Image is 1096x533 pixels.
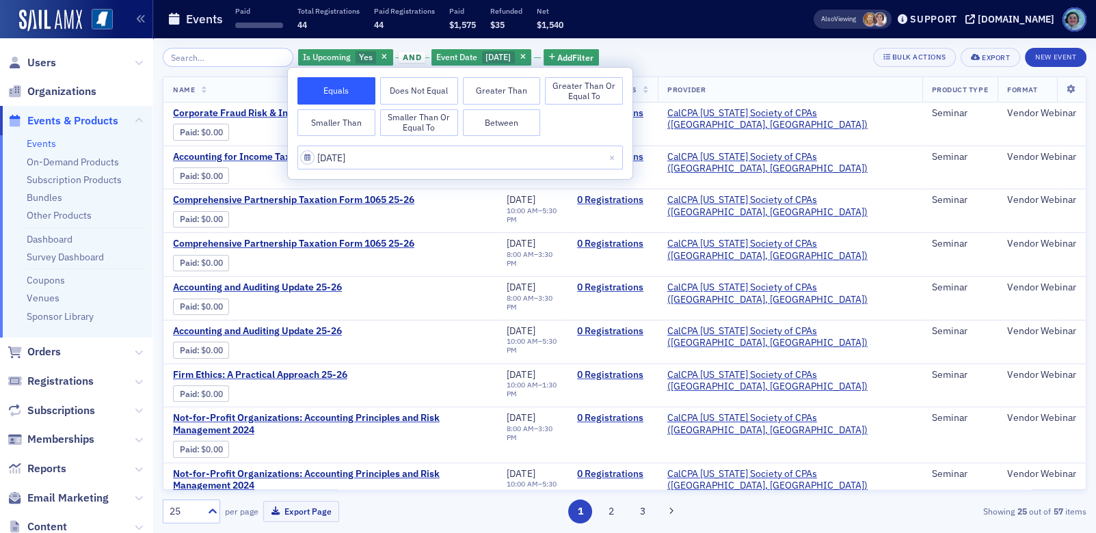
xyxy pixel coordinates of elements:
span: CalCPA California Society of CPAs (San Mateo, CA) [667,194,913,218]
input: Search… [163,48,293,67]
p: Net [537,6,563,16]
a: Comprehensive Partnership Taxation Form 1065 25-26 [173,194,414,206]
span: Events & Products [27,113,118,128]
span: : [180,444,201,454]
span: [DATE] [485,51,511,62]
button: 2 [600,500,624,523]
div: – [507,480,558,497]
strong: 25 [1015,505,1029,517]
a: Accounting and Auditing Update 25-26 [173,325,403,338]
div: Paid: 0 - $0 [173,342,229,358]
img: SailAMX [92,9,113,30]
button: Equals [297,77,375,105]
a: Subscriptions [8,403,95,418]
span: $0.00 [201,127,223,137]
div: Seminar [932,468,988,480]
span: Organizations [27,84,96,99]
a: Firm Ethics: A Practical Approach 25-26 [173,369,403,381]
a: Paid [180,444,197,454]
a: 0 Registrations [577,325,648,338]
div: Vendor Webinar [1007,325,1076,338]
div: – [507,206,558,224]
span: Provider [667,85,706,94]
button: Greater Than or Equal To [545,77,623,105]
span: : [180,171,201,181]
a: Events & Products [8,113,118,128]
span: CalCPA California Society of CPAs (San Mateo, CA) [667,151,913,175]
a: Not-for-Profit Organizations: Accounting Principles and Risk Management 2024 [173,468,487,492]
span: Product Type [932,85,988,94]
a: Comprehensive Partnership Taxation Form 1065 25-26 [173,238,414,250]
a: New Event [1025,50,1086,62]
span: $1,575 [449,19,476,30]
span: $0.00 [201,444,223,454]
p: Total Registrations [297,6,360,16]
span: $0.00 [201,171,223,181]
div: Paid: 0 - $0 [173,441,229,457]
div: Also [821,14,834,23]
a: Organizations [8,84,96,99]
div: 25 [170,504,200,519]
a: Venues [27,292,59,304]
a: CalCPA [US_STATE] Society of CPAs ([GEOGRAPHIC_DATA], [GEOGRAPHIC_DATA]) [667,325,913,349]
span: Corporate Fraud Risk & Investigations 25-26 [173,107,403,120]
span: Is Upcoming [303,51,351,62]
a: Paid [180,301,197,312]
div: Paid: 0 - $0 [173,211,229,228]
a: Subscription Products [27,174,122,186]
span: Add Filter [557,51,593,64]
div: Vendor Webinar [1007,282,1076,294]
span: and [399,52,425,63]
a: 0 Registrations [577,412,648,424]
span: Email Marketing [27,491,109,506]
div: Paid: 0 - $0 [173,167,229,184]
span: $35 [490,19,505,30]
a: Dashboard [27,233,72,245]
span: : [180,301,201,312]
h1: Events [186,11,223,27]
a: 0 Registrations [577,282,648,294]
span: : [180,258,201,268]
img: SailAMX [19,10,82,31]
time: 8:00 AM [507,424,533,433]
time: 8:00 AM [507,249,533,259]
a: Not-for-Profit Organizations: Accounting Principles and Risk Management 2024 [173,412,487,436]
button: Export [961,48,1020,67]
a: Email Marketing [8,491,109,506]
a: On-Demand Products [27,156,119,168]
a: Events [27,137,56,150]
label: per page [225,505,258,517]
span: Event Date [436,51,477,62]
time: 3:30 PM [507,249,552,268]
span: Subscriptions [27,403,95,418]
div: Support [910,13,957,25]
span: Reports [27,461,66,476]
div: Seminar [932,194,988,206]
time: 8:00 AM [507,293,533,303]
p: Paid [449,6,476,16]
a: Memberships [8,432,94,447]
span: Orders [27,344,61,359]
div: Seminar [932,151,988,163]
p: Paid Registrations [374,6,435,16]
span: $0.00 [201,301,223,312]
a: CalCPA [US_STATE] Society of CPAs ([GEOGRAPHIC_DATA], [GEOGRAPHIC_DATA]) [667,369,913,393]
button: and [395,52,429,63]
span: : [180,345,201,355]
button: Between [463,109,541,137]
span: : [180,389,201,399]
span: Registrations [27,374,94,389]
div: Seminar [932,369,988,381]
div: Paid: 0 - $0 [173,299,229,315]
time: 5:30 PM [507,479,556,497]
span: Users [27,55,56,70]
div: Bulk Actions [892,53,946,61]
span: Ellen Vaughn [863,12,877,27]
button: Close [604,146,623,169]
a: Registrations [8,374,94,389]
button: Bulk Actions [873,48,956,67]
span: CalCPA California Society of CPAs (San Mateo, CA) [667,238,913,262]
time: 5:30 PM [507,206,556,224]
